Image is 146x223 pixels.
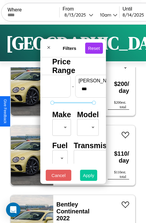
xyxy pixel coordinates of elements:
div: $ 110 est. total [108,170,129,179]
label: Where [8,7,59,13]
button: Reset [85,42,103,53]
button: 10am [95,12,119,18]
div: 10am [97,12,113,18]
h4: Make [52,110,71,119]
h4: Filters [54,45,85,50]
div: $ 200 est. total [108,100,129,110]
a: Bentley Continental 2022 [56,201,89,221]
label: [PERSON_NAME] [79,78,130,84]
h3: $ 200 / day [108,75,129,100]
p: - [72,82,74,90]
label: min price [16,78,67,84]
button: Cancel [46,170,71,181]
h4: Fuel [52,141,67,150]
h4: Transmission [74,141,122,150]
h4: Price Range [52,57,94,75]
h4: Model [77,110,99,119]
div: Open Intercom Messenger [6,203,20,217]
button: 8/13/2025 [63,12,95,18]
div: 8 / 13 / 2025 [64,12,89,18]
button: Apply [80,170,98,181]
h3: $ 110 / day [108,144,129,170]
div: Give Feedback [3,99,7,124]
label: From [63,6,119,12]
